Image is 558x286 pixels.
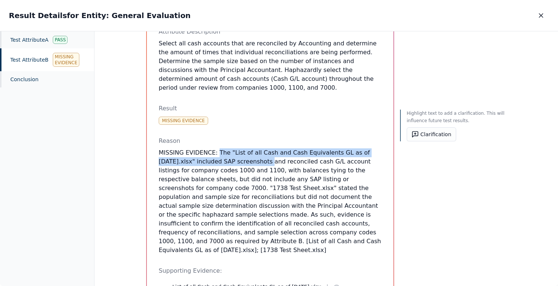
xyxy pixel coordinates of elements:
p: Highlight text to add a clarification. This will influence future test results. [407,110,506,124]
h2: Result Details for Entity: General Evaluation [9,10,191,21]
button: Clarification [407,127,456,141]
div: Missing Evidence [53,53,79,67]
p: Result [159,104,382,113]
p: MISSING EVIDENCE: The "List of all Cash and Cash Equivalents GL as of [DATE].xlsx" included SAP s... [159,148,382,255]
div: Missing Evidence [159,117,208,125]
p: Attribute Description [159,27,382,36]
p: Supporting Evidence: [159,266,382,275]
p: Select all cash accounts that are reconciled by Accounting and determine the amount of times that... [159,39,382,92]
p: Reason [159,137,382,145]
div: Pass [53,36,68,44]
